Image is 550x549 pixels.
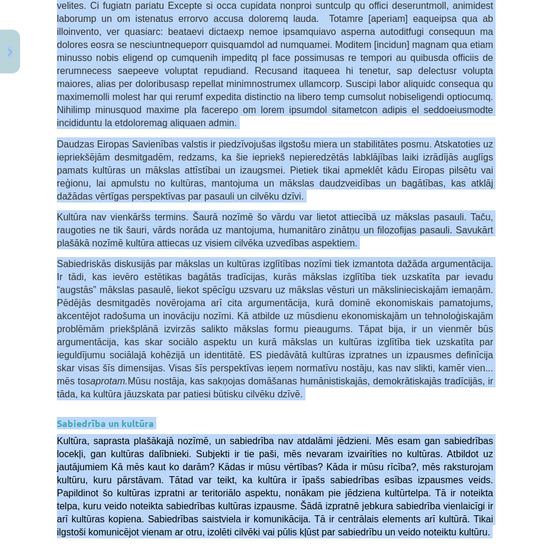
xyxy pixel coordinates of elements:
[8,49,12,56] img: icon-close-lesson-0947bae3869378f0d4975bcd49f059093ad1ed9edebbc8119c70593378902aed.svg
[57,212,493,248] span: Kultūra nav vienkāršs termins. Šaurā nozīmē šo vārdu var lietot attiecībā uz mākslas pasauli. Tač...
[57,417,154,429] strong: Sabiedrība un kultūra
[57,259,493,399] span: Sabiedriskās diskusijās par mākslas un kultūras izglītības nozīmi tiek izmantota dažāda argumentā...
[86,376,128,386] i: saprotam.
[57,139,493,201] span: Daudzas Eiropas Savienības valstis ir piedzīvojušas ilgstošu miera un stabilitātes posmu. Atskato...
[57,436,493,537] span: Kultūra, saprasta plašākajā nozīmē, un sabiedrība nav atdalāmi jēdzieni. Mēs esam gan sabiedrības...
